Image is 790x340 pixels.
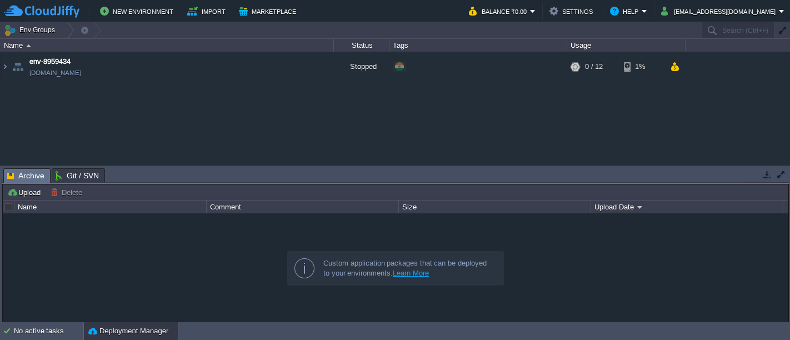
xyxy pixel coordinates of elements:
button: Delete [51,187,86,197]
a: env-8959434 [29,56,71,67]
button: Import [187,4,229,18]
div: Status [334,39,389,52]
div: Name [15,201,206,213]
div: Comment [207,201,398,213]
button: [EMAIL_ADDRESS][DOMAIN_NAME] [661,4,779,18]
button: Deployment Manager [88,326,168,337]
div: Upload Date [592,201,783,213]
button: Marketplace [239,4,299,18]
div: Name [1,39,333,52]
span: Archive [7,169,44,183]
div: Tags [390,39,567,52]
div: No active tasks [14,322,83,340]
iframe: chat widget [743,296,779,329]
div: Usage [568,39,685,52]
img: AMDAwAAAACH5BAEAAAAALAAAAAABAAEAAAICRAEAOw== [26,44,31,47]
div: Size [399,201,591,213]
img: AMDAwAAAACH5BAEAAAAALAAAAAABAAEAAAICRAEAOw== [1,52,9,82]
div: 1% [624,52,660,82]
div: Custom application packages that can be deployed to your environments. [323,258,494,278]
span: Git / SVN [56,169,99,182]
button: Upload [7,187,44,197]
button: Help [610,4,642,18]
button: New Environment [100,4,177,18]
a: Learn More [393,269,429,277]
button: Settings [549,4,596,18]
a: [DOMAIN_NAME] [29,67,81,78]
button: Balance ₹0.00 [469,4,530,18]
button: Env Groups [4,22,59,38]
img: AMDAwAAAACH5BAEAAAAALAAAAAABAAEAAAICRAEAOw== [10,52,26,82]
div: Stopped [334,52,389,82]
img: CloudJiffy [4,4,79,18]
div: 0 / 12 [585,52,603,82]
